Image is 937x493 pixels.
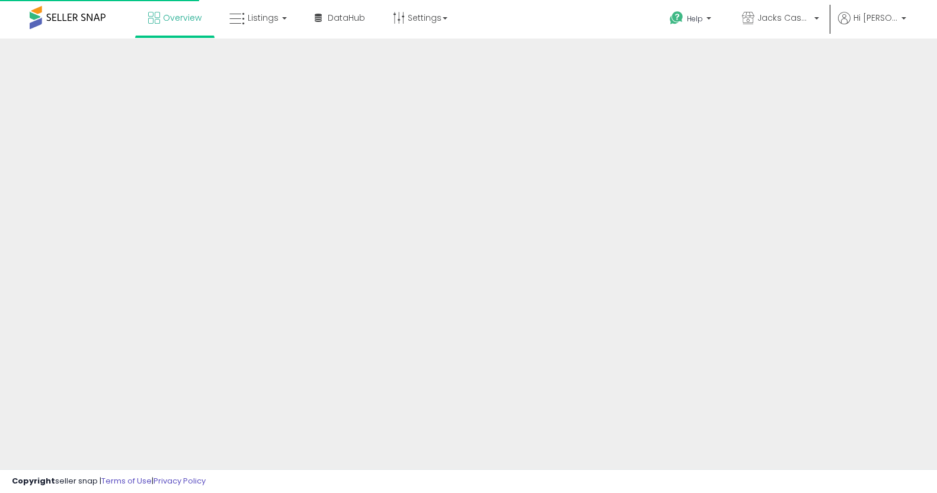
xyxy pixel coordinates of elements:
span: Hi [PERSON_NAME] [853,12,898,24]
span: DataHub [328,12,365,24]
a: Privacy Policy [153,475,206,486]
span: Overview [163,12,202,24]
span: Listings [248,12,279,24]
i: Get Help [669,11,684,25]
div: seller snap | | [12,476,206,487]
a: Terms of Use [101,475,152,486]
span: Help [687,14,703,24]
strong: Copyright [12,475,55,486]
a: Help [660,2,723,39]
span: Jacks Cases & [PERSON_NAME]'s Closet [757,12,811,24]
a: Hi [PERSON_NAME] [838,12,906,39]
